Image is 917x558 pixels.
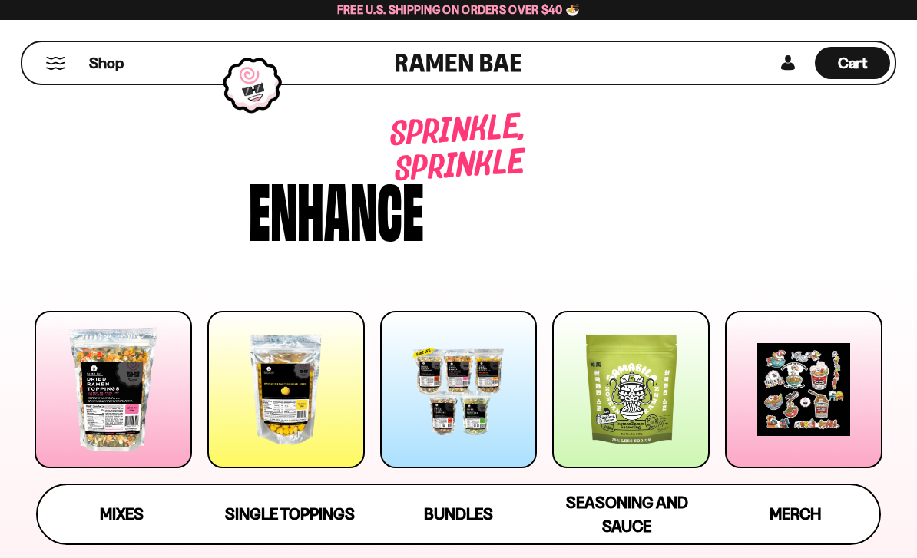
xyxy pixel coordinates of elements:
[770,504,821,523] span: Merch
[45,57,66,70] button: Mobile Menu Trigger
[543,485,711,543] a: Seasoning and Sauce
[711,485,879,543] a: Merch
[100,504,144,523] span: Mixes
[89,53,124,74] span: Shop
[374,485,542,543] a: Bundles
[249,171,424,244] div: Enhance
[424,504,493,523] span: Bundles
[225,504,355,523] span: Single Toppings
[206,485,374,543] a: Single Toppings
[337,2,581,17] span: Free U.S. Shipping on Orders over $40 🍜
[38,485,206,543] a: Mixes
[566,493,688,536] span: Seasoning and Sauce
[838,54,868,72] span: Cart
[89,47,124,79] a: Shop
[815,42,890,84] div: Cart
